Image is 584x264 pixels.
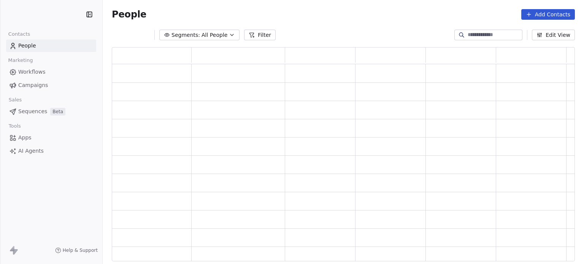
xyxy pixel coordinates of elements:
a: Help & Support [55,247,98,253]
span: Help & Support [63,247,98,253]
span: AI Agents [18,147,44,155]
a: Workflows [6,66,96,78]
span: Sequences [18,107,47,115]
span: Workflows [18,68,46,76]
span: People [18,42,36,50]
a: Campaigns [6,79,96,92]
a: AI Agents [6,145,96,157]
span: People [112,9,146,20]
span: Beta [50,108,65,115]
span: All People [202,31,227,39]
button: Filter [244,30,276,40]
span: Segments: [171,31,200,39]
button: Edit View [532,30,575,40]
a: People [6,40,96,52]
a: Apps [6,131,96,144]
span: Marketing [5,55,36,66]
a: SequencesBeta [6,105,96,118]
span: Apps [18,134,32,142]
span: Sales [5,94,25,106]
span: Campaigns [18,81,48,89]
button: Add Contacts [521,9,575,20]
span: Tools [5,120,24,132]
span: Contacts [5,28,33,40]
